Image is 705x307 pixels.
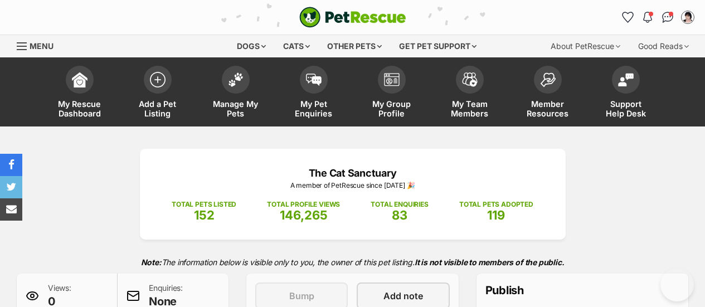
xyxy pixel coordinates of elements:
[229,35,274,57] div: Dogs
[197,60,275,126] a: Manage My Pets
[55,99,105,118] span: My Rescue Dashboard
[280,208,328,222] span: 146,265
[639,8,657,26] button: Notifications
[587,60,665,126] a: Support Help Desk
[392,208,407,222] span: 83
[543,35,628,57] div: About PetRescue
[275,35,318,57] div: Cats
[275,60,353,126] a: My Pet Enquiries
[157,181,549,191] p: A member of PetRescue since [DATE] 🎉
[682,12,693,23] img: Cat Topp profile pic
[306,74,322,86] img: pet-enquiries-icon-7e3ad2cf08bfb03b45e93fb7055b45f3efa6380592205ae92323e6603595dc1f.svg
[601,99,651,118] span: Support Help Desk
[371,199,428,209] p: TOTAL ENQUIRIES
[618,73,634,86] img: help-desk-icon-fdf02630f3aa405de69fd3d07c3f3aa587a6932b1a1747fa1d2bba05be0121f9.svg
[141,257,162,267] strong: Note:
[619,8,636,26] a: Favourites
[619,8,697,26] ul: Account quick links
[643,12,652,23] img: notifications-46538b983faf8c2785f20acdc204bb7945ddae34d4c08c2a6579f10ce5e182be.svg
[660,268,694,301] iframe: Help Scout Beacon - Open
[211,99,261,118] span: Manage My Pets
[119,60,197,126] a: Add a Pet Listing
[172,199,236,209] p: TOTAL PETS LISTED
[509,60,587,126] a: Member Resources
[391,35,484,57] div: Get pet support
[459,199,533,209] p: TOTAL PETS ADOPTED
[133,99,183,118] span: Add a Pet Listing
[485,282,679,298] p: Publish
[228,72,244,87] img: manage-my-pets-icon-02211641906a0b7f246fdf0571729dbe1e7629f14944591b6c1af311fb30b64b.svg
[289,99,339,118] span: My Pet Enquiries
[299,7,406,28] img: logo-cat-932fe2b9b8326f06289b0f2fb663e598f794de774fb13d1741a6617ecf9a85b4.svg
[194,208,215,222] span: 152
[41,60,119,126] a: My Rescue Dashboard
[150,72,166,87] img: add-pet-listing-icon-0afa8454b4691262ce3f59096e99ab1cd57d4a30225e0717b998d2c9b9846f56.svg
[431,60,509,126] a: My Team Members
[319,35,390,57] div: Other pets
[415,257,565,267] strong: It is not visible to members of the public.
[659,8,677,26] a: Conversations
[72,72,87,87] img: dashboard-icon-eb2f2d2d3e046f16d808141f083e7271f6b2e854fb5c12c21221c1fb7104beca.svg
[662,12,674,23] img: chat-41dd97257d64d25036548639549fe6c8038ab92f7586957e7f3b1b290dea8141.svg
[289,289,314,303] span: Bump
[384,73,400,86] img: group-profile-icon-3fa3cf56718a62981997c0bc7e787c4b2cf8bcc04b72c1350f741eb67cf2f40e.svg
[30,41,54,51] span: Menu
[462,72,478,87] img: team-members-icon-5396bd8760b3fe7c0b43da4ab00e1e3bb1a5d9ba89233759b79545d2d3fc5d0d.svg
[367,99,417,118] span: My Group Profile
[267,199,340,209] p: TOTAL PROFILE VIEWS
[157,165,549,181] p: The Cat Sanctuary
[487,208,505,222] span: 119
[630,35,697,57] div: Good Reads
[353,60,431,126] a: My Group Profile
[17,251,688,274] p: The information below is visible only to you, the owner of this pet listing.
[383,289,423,303] span: Add note
[17,35,61,55] a: Menu
[445,99,495,118] span: My Team Members
[540,72,556,87] img: member-resources-icon-8e73f808a243e03378d46382f2149f9095a855e16c252ad45f914b54edf8863c.svg
[299,7,406,28] a: PetRescue
[523,99,573,118] span: Member Resources
[679,8,697,26] button: My account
